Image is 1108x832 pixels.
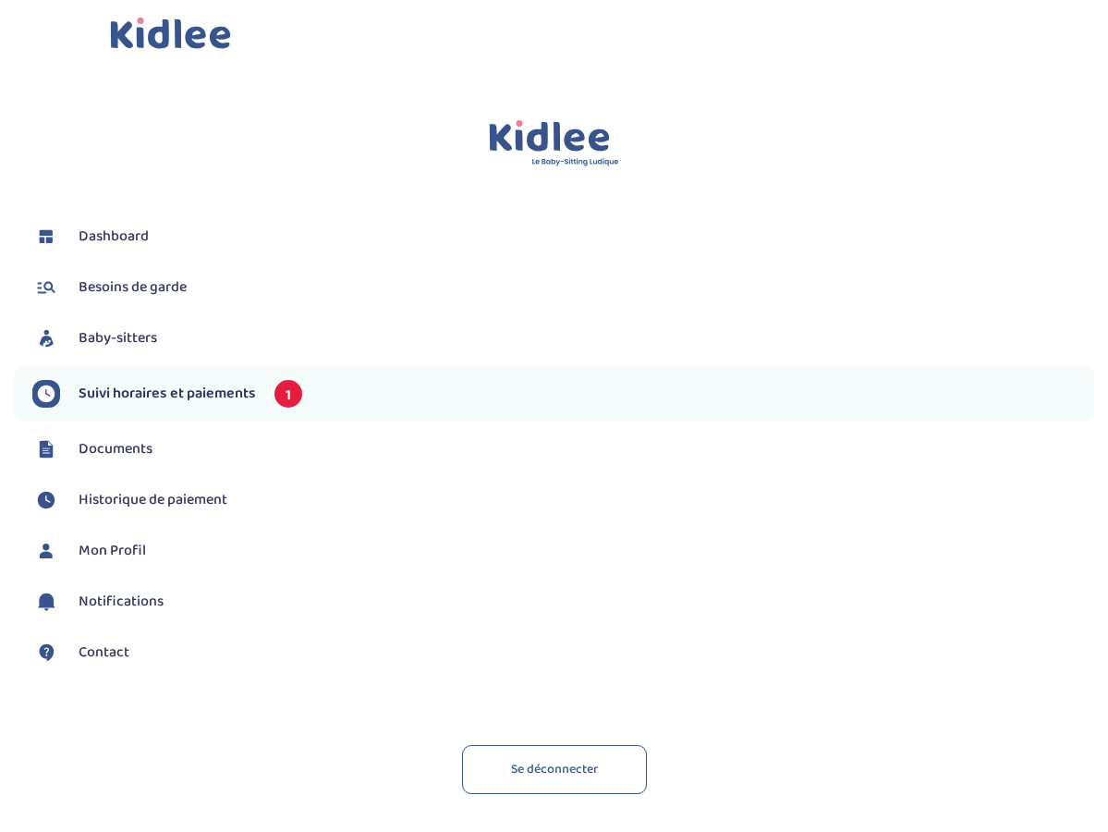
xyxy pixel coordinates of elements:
a: Historique de paiement [32,486,1094,514]
span: Mon Profil [79,540,146,562]
a: Suivi horaires et paiements 1 [32,380,1094,408]
a: Baby-sitters [32,324,1094,352]
img: suivihoraire.svg [32,486,60,514]
span: Documents [79,438,152,460]
img: besoin.svg [32,274,60,301]
span: Notifications [79,591,164,613]
img: profil.svg [32,537,60,565]
img: logo.svg [489,120,619,167]
span: Besoins de garde [79,276,187,299]
a: Contact [32,639,1094,667]
img: dashboard.svg [32,223,60,251]
span: Contact [79,642,129,664]
img: contact.svg [32,639,60,667]
img: suivihoraire.svg [32,380,60,408]
a: Notifications [32,588,1094,616]
a: Se déconnecter [462,745,647,794]
img: documents.svg [32,435,60,463]
span: Dashboard [79,226,149,248]
img: babysitters.svg [32,324,60,352]
span: Baby-sitters [79,327,157,349]
span: 1 [274,380,302,408]
a: Dashboard [32,223,1094,251]
a: Mon Profil [32,537,1094,565]
span: Suivi horaires et paiements [79,383,256,405]
span: Historique de paiement [79,489,227,511]
a: Documents [32,435,1094,463]
img: notification.svg [32,588,60,616]
a: Besoins de garde [32,274,1094,301]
